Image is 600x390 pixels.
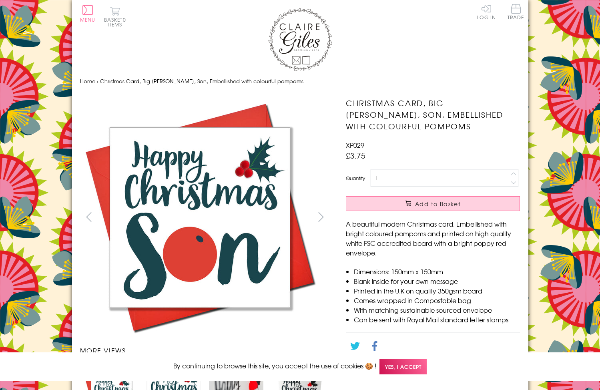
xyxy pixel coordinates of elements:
[415,200,461,208] span: Add to Basket
[346,196,520,211] button: Add to Basket
[346,97,520,132] h1: Christmas Card, Big [PERSON_NAME], Son, Embellished with colourful pompoms
[508,4,524,21] a: Trade
[312,208,330,226] button: next
[477,4,496,20] a: Log In
[354,267,520,276] li: Dimensions: 150mm x 150mm
[354,315,520,324] li: Can be sent with Royal Mail standard letter stamps
[80,5,96,22] button: Menu
[80,346,330,355] h3: More views
[80,77,95,85] a: Home
[354,286,520,296] li: Printed in the U.K on quality 350gsm board
[354,296,520,305] li: Comes wrapped in Compostable bag
[346,175,365,182] label: Quantity
[97,77,98,85] span: ›
[100,77,303,85] span: Christmas Card, Big [PERSON_NAME], Son, Embellished with colourful pompoms
[268,8,332,71] img: Claire Giles Greetings Cards
[80,73,520,90] nav: breadcrumbs
[354,305,520,315] li: With matching sustainable sourced envelope
[346,219,520,257] p: A beautiful modern Christmas card. Embellished with bright coloured pompoms and printed on high q...
[108,16,126,28] span: 0 items
[80,97,320,338] img: Christmas Card, Big Berry, Son, Embellished with colourful pompoms
[346,150,365,161] span: £3.75
[80,16,96,23] span: Menu
[354,276,520,286] li: Blank inside for your own message
[330,97,570,338] img: Christmas Card, Big Berry, Son, Embellished with colourful pompoms
[104,6,126,27] button: Basket0 items
[379,359,427,374] span: Yes, I accept
[508,4,524,20] span: Trade
[80,208,98,226] button: prev
[346,140,364,150] span: XP029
